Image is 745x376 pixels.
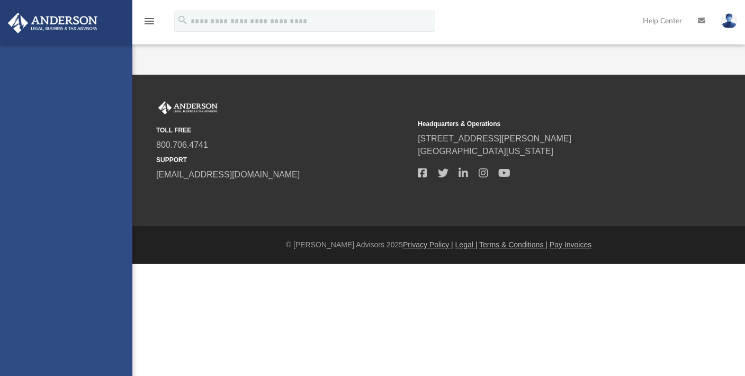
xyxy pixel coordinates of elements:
div: © [PERSON_NAME] Advisors 2025 [132,239,745,250]
i: search [177,14,189,26]
img: User Pic [721,13,737,29]
a: [EMAIL_ADDRESS][DOMAIN_NAME] [156,170,300,179]
a: menu [143,20,156,28]
small: Headquarters & Operations [418,119,672,129]
a: Legal | [455,240,478,249]
img: Anderson Advisors Platinum Portal [156,101,220,115]
i: menu [143,15,156,28]
a: 800.706.4741 [156,140,208,149]
a: [STREET_ADDRESS][PERSON_NAME] [418,134,571,143]
small: TOLL FREE [156,126,410,135]
a: Privacy Policy | [403,240,453,249]
a: [GEOGRAPHIC_DATA][US_STATE] [418,147,553,156]
a: Pay Invoices [550,240,591,249]
img: Anderson Advisors Platinum Portal [5,13,101,33]
a: Terms & Conditions | [479,240,547,249]
small: SUPPORT [156,155,410,165]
